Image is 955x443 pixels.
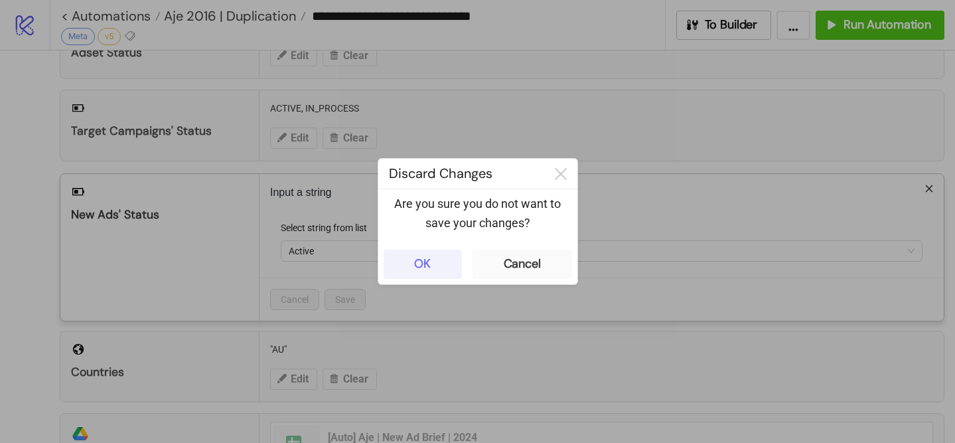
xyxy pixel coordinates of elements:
button: Cancel [473,250,572,279]
p: Are you sure you do not want to save your changes? [389,195,567,232]
div: Discard Changes [378,159,544,189]
div: OK [414,256,431,272]
button: OK [384,250,462,279]
div: Cancel [504,256,541,272]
